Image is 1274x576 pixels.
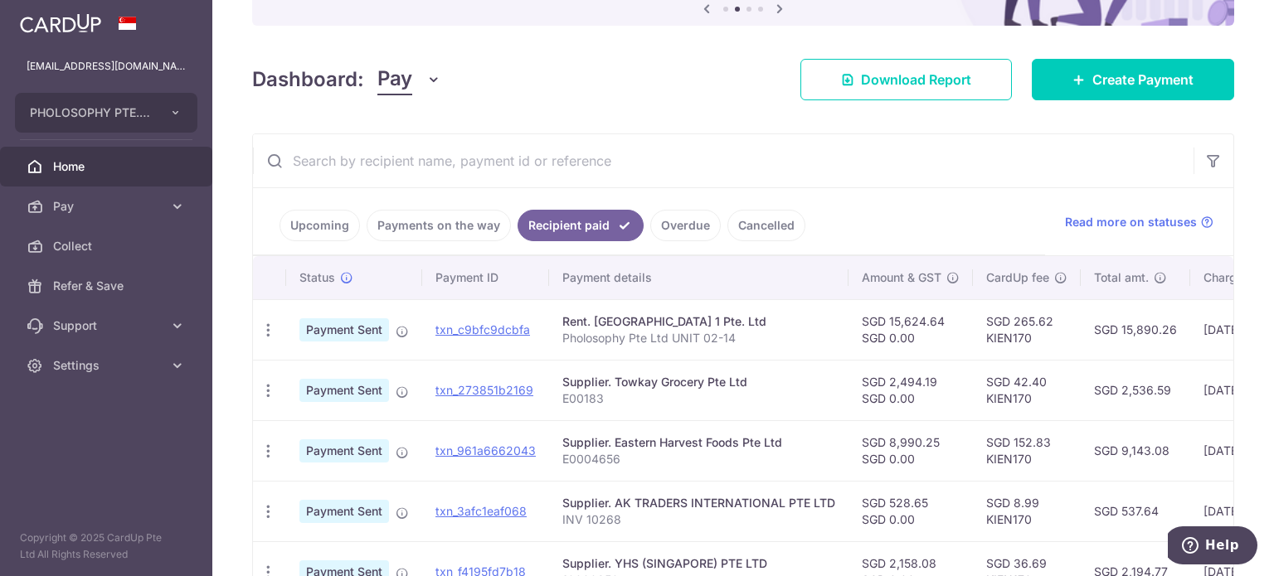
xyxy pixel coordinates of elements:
[562,495,835,511] div: Supplier. AK TRADERS INTERNATIONAL PTE LTD
[562,313,835,330] div: Rent. [GEOGRAPHIC_DATA] 1 Pte. Ltd
[562,511,835,528] p: INV 10268
[435,383,533,397] a: txn_273851b2169
[1065,214,1197,230] span: Read more on statuses
[973,420,1081,481] td: SGD 152.83 KIEN170
[861,70,971,90] span: Download Report
[280,210,360,241] a: Upcoming
[973,481,1081,541] td: SGD 8.99 KIEN170
[30,104,153,121] span: PHOLOSOPHY PTE. LTD.
[562,555,835,572] div: Supplier. YHS (SINGAPORE) PTE LTD
[562,330,835,346] p: Pholosophy Pte Ltd UNIT 02-14
[562,374,835,390] div: Supplier. Towkay Grocery Pte Ltd
[650,210,721,241] a: Overdue
[1081,299,1190,360] td: SGD 15,890.26
[862,269,941,286] span: Amount & GST
[377,64,412,95] span: Pay
[849,299,973,360] td: SGD 15,624.64 SGD 0.00
[562,434,835,451] div: Supplier. Eastern Harvest Foods Pte Ltd
[1094,269,1149,286] span: Total amt.
[299,439,389,462] span: Payment Sent
[849,481,973,541] td: SGD 528.65 SGD 0.00
[1065,214,1213,230] a: Read more on statuses
[367,210,511,241] a: Payments on the way
[53,317,163,334] span: Support
[727,210,805,241] a: Cancelled
[377,64,441,95] button: Pay
[422,256,549,299] th: Payment ID
[53,198,163,215] span: Pay
[27,58,186,75] p: [EMAIL_ADDRESS][DOMAIN_NAME]
[986,269,1049,286] span: CardUp fee
[435,504,527,518] a: txn_3afc1eaf068
[849,360,973,420] td: SGD 2,494.19 SGD 0.00
[299,500,389,523] span: Payment Sent
[1092,70,1194,90] span: Create Payment
[53,158,163,175] span: Home
[1081,420,1190,481] td: SGD 9,143.08
[562,390,835,407] p: E00183
[15,93,197,133] button: PHOLOSOPHY PTE. LTD.
[53,357,163,374] span: Settings
[299,318,389,341] span: Payment Sent
[549,256,849,299] th: Payment details
[53,278,163,294] span: Refer & Save
[1081,360,1190,420] td: SGD 2,536.59
[973,299,1081,360] td: SGD 265.62 KIEN170
[849,420,973,481] td: SGD 8,990.25 SGD 0.00
[299,269,335,286] span: Status
[435,443,536,457] a: txn_961a6662043
[1032,59,1234,100] a: Create Payment
[518,210,644,241] a: Recipient paid
[253,134,1194,187] input: Search by recipient name, payment id or reference
[1203,269,1272,286] span: Charge date
[1168,526,1257,568] iframe: Opens a widget where you can find more information
[252,65,364,94] h4: Dashboard:
[299,379,389,402] span: Payment Sent
[973,360,1081,420] td: SGD 42.40 KIEN170
[20,13,101,33] img: CardUp
[800,59,1012,100] a: Download Report
[562,451,835,467] p: E0004656
[53,238,163,254] span: Collect
[435,322,530,336] a: txn_c9bfc9dcbfa
[1081,481,1190,541] td: SGD 537.64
